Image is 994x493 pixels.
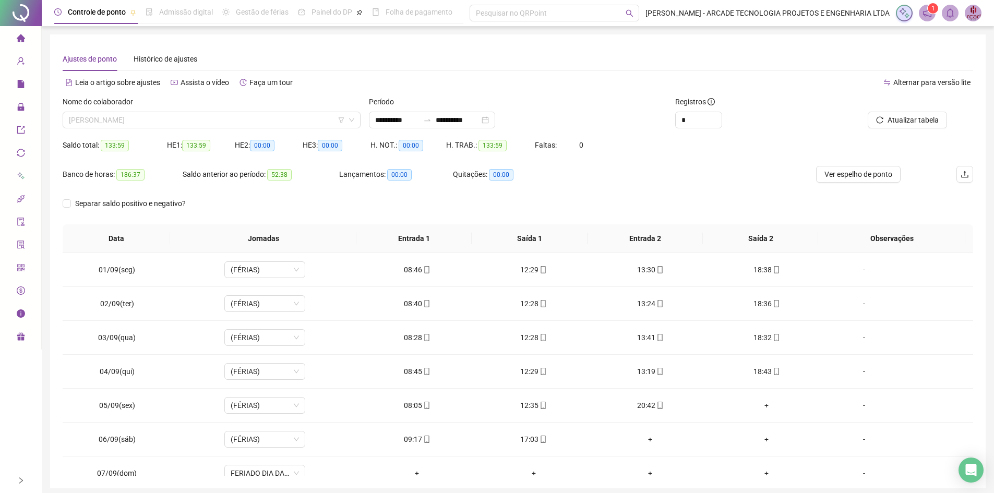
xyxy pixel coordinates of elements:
[484,366,583,377] div: 12:29
[959,458,984,483] div: Open Intercom Messenger
[97,469,137,477] span: 07/09(dom)
[478,140,507,151] span: 133:59
[338,117,344,123] span: filter
[231,431,299,447] span: (FÉRIAS)
[239,79,247,86] span: history
[717,332,817,343] div: 18:32
[453,169,557,181] div: Quitações:
[931,5,935,12] span: 1
[827,233,956,244] span: Observações
[130,9,136,16] span: pushpin
[655,266,664,273] span: mobile
[75,78,160,87] span: Leia o artigo sobre ajustes
[367,366,467,377] div: 08:45
[535,141,558,149] span: Faltas:
[387,169,412,181] span: 00:00
[63,96,140,107] label: Nome do colaborador
[367,298,467,309] div: 08:40
[824,169,892,180] span: Ver espelho de ponto
[17,477,25,484] span: right
[17,190,25,211] span: api
[965,5,981,21] img: 12371
[484,298,583,309] div: 12:28
[484,434,583,445] div: 17:03
[17,29,25,50] span: home
[600,332,700,343] div: 13:41
[99,401,135,410] span: 05/09(sex)
[538,402,547,409] span: mobile
[68,8,126,16] span: Controle de ponto
[422,334,430,341] span: mobile
[876,116,883,124] span: reload
[222,8,230,16] span: sun
[655,402,664,409] span: mobile
[146,8,153,16] span: file-done
[17,75,25,96] span: file
[349,117,355,123] span: down
[484,467,583,479] div: +
[708,98,715,105] span: info-circle
[356,9,363,16] span: pushpin
[99,435,136,443] span: 06/09(sáb)
[231,330,299,345] span: (FÉRIAS)
[54,8,62,16] span: clock-circle
[231,262,299,278] span: (FÉRIAS)
[422,266,430,273] span: mobile
[372,8,379,16] span: book
[772,266,780,273] span: mobile
[367,434,467,445] div: 09:17
[17,328,25,348] span: gift
[579,141,583,149] span: 0
[484,264,583,275] div: 12:29
[422,368,430,375] span: mobile
[868,112,947,128] button: Atualizar tabela
[17,144,25,165] span: sync
[923,8,932,18] span: notification
[367,400,467,411] div: 08:05
[833,400,895,411] div: -
[249,78,293,87] span: Faça um tour
[484,332,583,343] div: 12:28
[17,121,25,142] span: export
[703,224,818,253] th: Saída 2
[134,55,197,63] span: Histórico de ajustes
[17,98,25,119] span: lock
[422,402,430,409] span: mobile
[472,224,587,253] th: Saída 1
[645,7,890,19] span: [PERSON_NAME] - ARCADE TECNOLOGIA PROJETOS E ENGENHARIA LTDA
[181,78,229,87] span: Assista o vídeo
[588,224,703,253] th: Entrada 2
[231,364,299,379] span: (FÉRIAS)
[422,300,430,307] span: mobile
[717,400,817,411] div: +
[833,366,895,377] div: -
[63,55,117,63] span: Ajustes de ponto
[816,166,901,183] button: Ver espelho de ponto
[772,300,780,307] span: mobile
[833,298,895,309] div: -
[928,3,938,14] sup: 1
[655,368,664,375] span: mobile
[600,434,700,445] div: +
[65,79,73,86] span: file-text
[370,139,446,151] div: H. NOT.:
[600,400,700,411] div: 20:42
[538,266,547,273] span: mobile
[98,333,136,342] span: 03/09(qua)
[893,78,971,87] span: Alternar para versão lite
[367,332,467,343] div: 08:28
[945,8,955,18] span: bell
[717,434,817,445] div: +
[367,467,467,479] div: +
[772,368,780,375] span: mobile
[312,8,352,16] span: Painel do DP
[538,368,547,375] span: mobile
[231,398,299,413] span: (FÉRIAS)
[339,169,453,181] div: Lançamentos:
[717,264,817,275] div: 18:38
[231,465,299,481] span: FERIADO DIA DA INDEPENDÊNCIA
[772,334,780,341] span: mobile
[17,213,25,234] span: audit
[489,169,513,181] span: 00:00
[538,334,547,341] span: mobile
